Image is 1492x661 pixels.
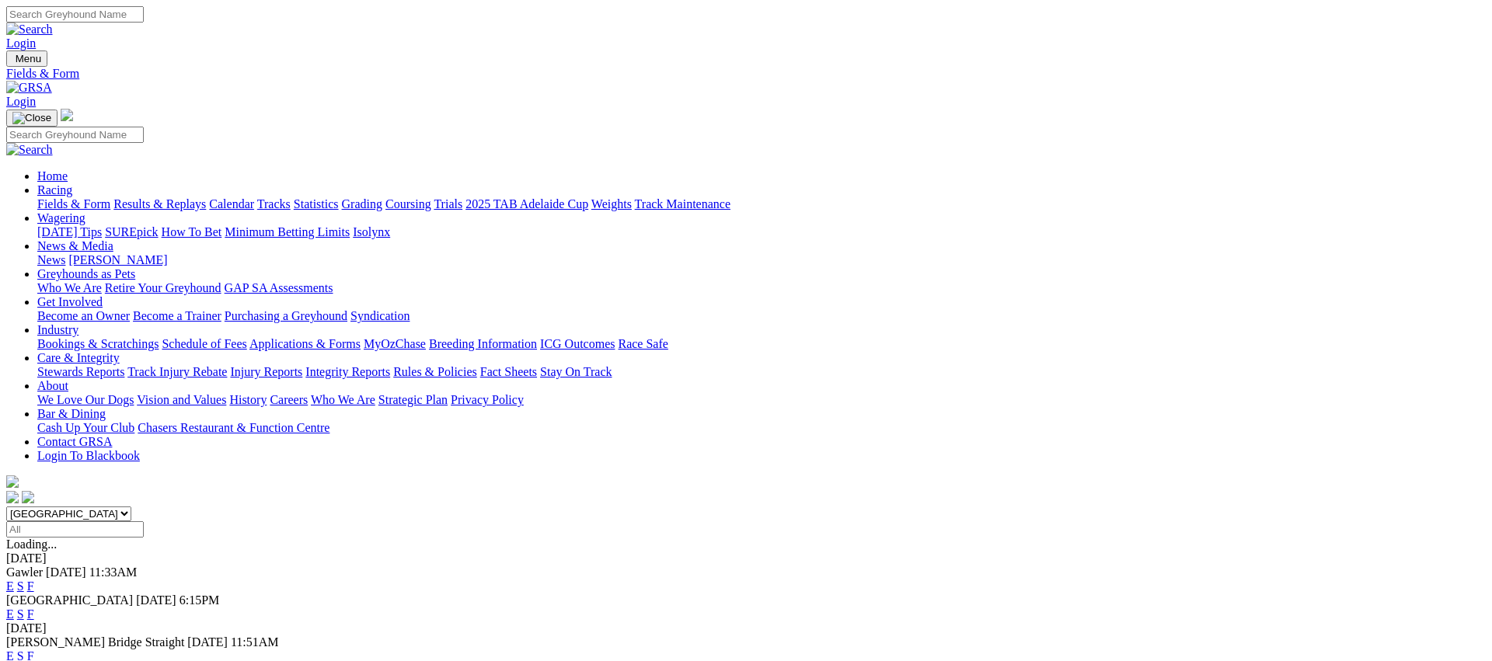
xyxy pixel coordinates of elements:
a: Race Safe [618,337,668,350]
a: Statistics [294,197,339,210]
a: Fact Sheets [480,365,537,378]
a: Schedule of Fees [162,337,246,350]
span: [DATE] [136,593,176,607]
a: About [37,379,68,392]
a: ICG Outcomes [540,337,615,350]
div: Bar & Dining [37,421,1486,435]
span: [DATE] [187,635,228,649]
a: How To Bet [162,225,222,238]
a: Wagering [37,211,85,224]
a: S [17,607,24,621]
a: Racing [37,183,72,197]
a: Results & Replays [113,197,206,210]
a: Rules & Policies [393,365,477,378]
a: Get Involved [37,295,103,308]
a: [PERSON_NAME] [68,253,167,266]
a: Isolynx [353,225,390,238]
a: Home [37,169,68,183]
img: GRSA [6,81,52,95]
a: Cash Up Your Club [37,421,134,434]
div: [DATE] [6,621,1486,635]
a: Vision and Values [137,393,226,406]
a: News [37,253,65,266]
a: Breeding Information [429,337,537,350]
div: Get Involved [37,309,1486,323]
div: News & Media [37,253,1486,267]
span: Menu [16,53,41,64]
div: Racing [37,197,1486,211]
a: Applications & Forms [249,337,361,350]
div: Care & Integrity [37,365,1486,379]
a: Bookings & Scratchings [37,337,159,350]
a: Fields & Form [37,197,110,210]
a: Login [6,95,36,108]
div: Greyhounds as Pets [37,281,1486,295]
a: Chasers Restaurant & Function Centre [138,421,329,434]
a: Stewards Reports [37,365,124,378]
a: Careers [270,393,308,406]
a: Trials [434,197,462,210]
a: Track Injury Rebate [127,365,227,378]
a: Strategic Plan [378,393,448,406]
a: Minimum Betting Limits [225,225,350,238]
a: F [27,607,34,621]
a: Become an Owner [37,309,130,322]
a: Bar & Dining [37,407,106,420]
a: E [6,607,14,621]
a: Track Maintenance [635,197,730,210]
div: Industry [37,337,1486,351]
button: Toggle navigation [6,110,58,127]
a: Coursing [385,197,431,210]
span: [GEOGRAPHIC_DATA] [6,593,133,607]
input: Select date [6,521,144,537]
input: Search [6,127,144,143]
a: Tracks [257,197,291,210]
a: Login [6,37,36,50]
img: logo-grsa-white.png [6,475,19,488]
div: [DATE] [6,551,1486,565]
a: F [27,579,34,593]
a: GAP SA Assessments [225,281,333,294]
img: Close [12,112,51,124]
a: Weights [591,197,632,210]
a: Become a Trainer [133,309,221,322]
a: Integrity Reports [305,365,390,378]
a: Purchasing a Greyhound [225,309,347,322]
button: Toggle navigation [6,50,47,67]
a: Fields & Form [6,67,1486,81]
div: Wagering [37,225,1486,239]
input: Search [6,6,144,23]
a: Privacy Policy [451,393,524,406]
a: We Love Our Dogs [37,393,134,406]
div: About [37,393,1486,407]
a: SUREpick [105,225,158,238]
a: Grading [342,197,382,210]
a: MyOzChase [364,337,426,350]
img: Search [6,143,53,157]
span: [PERSON_NAME] Bridge Straight [6,635,184,649]
span: Gawler [6,565,43,579]
a: Greyhounds as Pets [37,267,135,280]
a: Contact GRSA [37,435,112,448]
a: Stay On Track [540,365,612,378]
a: S [17,579,24,593]
span: 11:33AM [89,565,138,579]
img: logo-grsa-white.png [61,109,73,121]
a: [DATE] Tips [37,225,102,238]
span: [DATE] [46,565,86,579]
a: Calendar [209,197,254,210]
a: E [6,579,14,593]
a: Who We Are [37,281,102,294]
a: Retire Your Greyhound [105,281,221,294]
span: 6:15PM [180,593,220,607]
a: Login To Blackbook [37,449,140,462]
a: Injury Reports [230,365,302,378]
a: Care & Integrity [37,351,120,364]
a: History [229,393,267,406]
a: 2025 TAB Adelaide Cup [465,197,588,210]
a: Syndication [350,309,410,322]
span: Loading... [6,537,57,551]
a: News & Media [37,239,113,252]
a: Who We Are [311,393,375,406]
